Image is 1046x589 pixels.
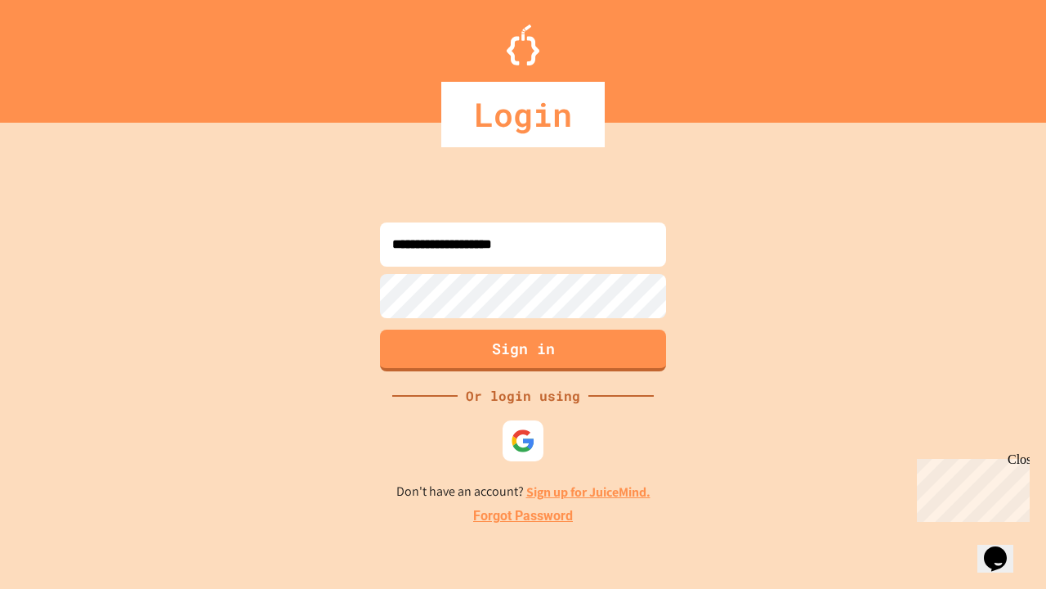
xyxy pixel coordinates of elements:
p: Don't have an account? [396,482,650,502]
div: Or login using [458,386,588,406]
img: Logo.svg [507,25,539,65]
iframe: chat widget [910,452,1030,522]
div: Chat with us now!Close [7,7,113,104]
div: Login [441,82,605,147]
iframe: chat widget [977,524,1030,573]
a: Sign up for JuiceMind. [526,483,650,501]
a: Forgot Password [473,506,573,526]
button: Sign in [380,330,666,371]
img: google-icon.svg [511,429,535,453]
